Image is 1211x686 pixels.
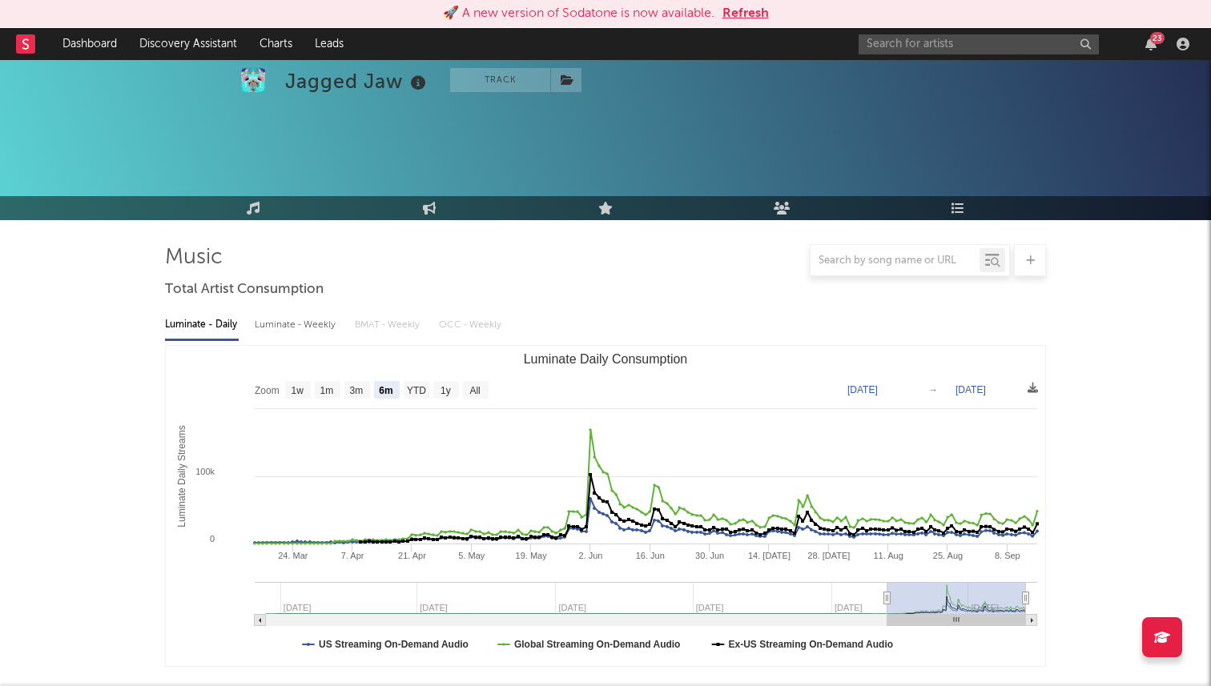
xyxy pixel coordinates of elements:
[811,255,980,267] input: Search by song name or URL
[210,534,215,544] text: 0
[195,467,215,476] text: 100k
[128,28,248,60] a: Discovery Assistant
[469,385,480,396] text: All
[928,384,938,395] text: →
[722,4,769,23] button: Refresh
[514,639,681,650] text: Global Streaming On-Demand Audio
[729,639,894,650] text: Ex-US Streaming On-Demand Audio
[292,385,304,396] text: 1w
[873,551,903,560] text: 11. Aug
[636,551,665,560] text: 16. Jun
[248,28,304,60] a: Charts
[578,551,602,560] text: 2. Jun
[255,385,280,396] text: Zoom
[398,551,426,560] text: 21. Apr
[165,280,324,299] span: Total Artist Consumption
[516,551,548,560] text: 19. May
[695,551,724,560] text: 30. Jun
[379,385,392,396] text: 6m
[847,384,878,395] text: [DATE]
[933,551,963,560] text: 25. Aug
[278,551,308,560] text: 24. Mar
[304,28,355,60] a: Leads
[285,68,430,94] div: Jagged Jaw
[450,68,550,92] button: Track
[407,385,426,396] text: YTD
[51,28,128,60] a: Dashboard
[1145,38,1157,50] button: 23
[255,311,339,339] div: Luminate - Weekly
[995,551,1020,560] text: 8. Sep
[524,352,688,366] text: Luminate Daily Consumption
[165,311,239,339] div: Luminate - Daily
[443,4,714,23] div: 🚀 A new version of Sodatone is now available.
[320,385,334,396] text: 1m
[956,384,986,395] text: [DATE]
[458,551,485,560] text: 5. May
[1150,32,1165,44] div: 23
[441,385,451,396] text: 1y
[166,346,1045,666] svg: Luminate Daily Consumption
[319,639,469,650] text: US Streaming On-Demand Audio
[748,551,791,560] text: 14. [DATE]
[859,34,1099,54] input: Search for artists
[341,551,364,560] text: 7. Apr
[807,551,850,560] text: 28. [DATE]
[350,385,364,396] text: 3m
[176,425,187,527] text: Luminate Daily Streams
